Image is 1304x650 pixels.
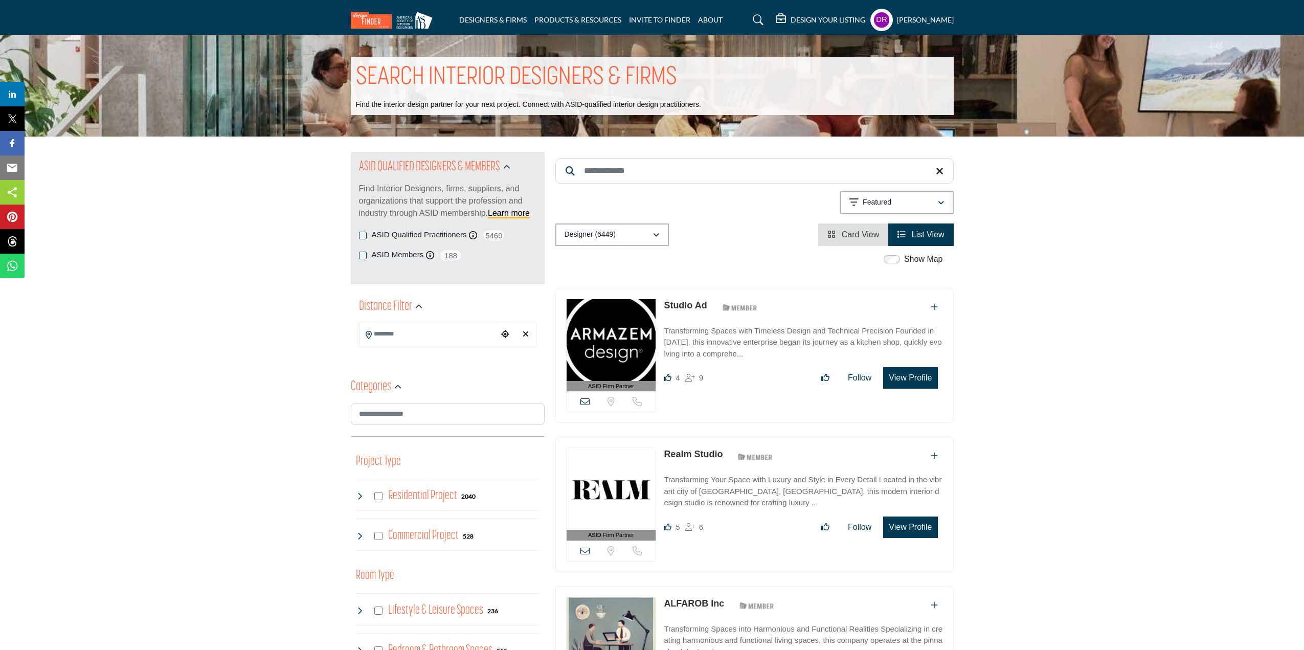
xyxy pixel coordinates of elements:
div: DESIGN YOUR LISTING [776,14,865,26]
a: ASID Firm Partner [567,299,656,392]
a: ASID Firm Partner [567,448,656,541]
span: 9 [699,373,703,382]
input: ASID Qualified Practitioners checkbox [359,232,367,239]
button: Follow [841,368,878,388]
span: 188 [439,249,462,262]
img: Site Logo [351,12,438,29]
a: Add To List [931,601,938,610]
img: Studio Ad [567,299,656,381]
a: Add To List [931,303,938,311]
p: Featured [863,197,891,208]
input: Select Commercial Project checkbox [374,532,383,540]
a: Search [743,12,770,28]
a: Learn more [488,209,530,217]
span: 4 [676,373,680,382]
p: Find Interior Designers, firms, suppliers, and organizations that support the profession and indu... [359,183,536,219]
div: 528 Results For Commercial Project [463,531,474,541]
div: Followers [685,372,703,384]
a: DESIGNERS & FIRMS [459,15,527,24]
h2: ASID QUALIFIED DESIGNERS & MEMBERS [359,158,500,176]
input: ASID Members checkbox [359,252,367,259]
p: Studio Ad [664,299,707,312]
p: Transforming Spaces with Timeless Design and Technical Precision Founded in [DATE], this innovati... [664,325,942,360]
input: Search Keyword [555,158,954,184]
button: Designer (6449) [555,223,669,246]
h5: DESIGN YOUR LISTING [791,15,865,25]
a: Studio Ad [664,300,707,310]
a: Transforming Spaces with Timeless Design and Technical Precision Founded in [DATE], this innovati... [664,319,942,360]
h2: Categories [351,378,391,396]
input: Search Category [351,403,545,425]
b: 528 [463,533,474,540]
label: ASID Members [372,249,424,261]
p: ALFAROB Inc [664,597,724,611]
input: Select Residential Project checkbox [374,492,383,500]
button: Project Type [356,452,401,472]
p: Designer (6449) [565,230,616,240]
span: Card View [842,230,880,239]
a: Add To List [931,452,938,460]
h2: Distance Filter [359,298,412,316]
img: Realm Studio [567,448,656,530]
img: ASID Members Badge Icon [717,301,763,314]
span: ASID Firm Partner [588,382,634,391]
label: Show Map [904,253,943,265]
div: 236 Results For Lifestyle & Leisure Spaces [487,606,498,615]
a: INVITE TO FINDER [629,15,690,24]
input: Select Lifestyle & Leisure Spaces checkbox [374,607,383,615]
i: Likes [664,523,671,531]
li: List View [888,223,953,246]
p: Find the interior design partner for your next project. Connect with ASID-qualified interior desi... [356,100,701,110]
li: Card View [818,223,888,246]
span: ASID Firm Partner [588,531,634,540]
div: 2040 Results For Residential Project [461,491,476,501]
button: View Profile [883,367,937,389]
b: 236 [487,608,498,615]
p: Transforming Your Space with Luxury and Style in Every Detail Located in the vibrant city of [GEO... [664,474,942,509]
p: Realm Studio [664,447,723,461]
span: List View [912,230,945,239]
div: Clear search location [518,324,533,346]
h4: Commercial Project: Involve the design, construction, or renovation of spaces used for business p... [388,527,459,545]
a: ALFAROB Inc [664,598,724,609]
img: ASID Members Badge Icon [734,599,780,612]
span: 5 [676,523,680,531]
button: Room Type [356,566,394,586]
b: 2040 [461,493,476,500]
h1: SEARCH INTERIOR DESIGNERS & FIRMS [356,62,677,94]
a: ABOUT [698,15,723,24]
h4: Residential Project: Types of projects range from simple residential renovations to highly comple... [388,487,457,505]
h4: Lifestyle & Leisure Spaces: Lifestyle & Leisure Spaces [388,601,483,619]
div: Choose your current location [498,324,513,346]
button: Show hide supplier dropdown [870,9,893,31]
a: View Card [827,230,879,239]
button: Featured [840,191,954,214]
button: View Profile [883,517,937,538]
a: PRODUCTS & RESOURCES [534,15,621,24]
a: Realm Studio [664,449,723,459]
span: 5469 [482,229,505,242]
div: Followers [685,521,703,533]
img: ASID Members Badge Icon [732,450,778,463]
button: Like listing [815,368,836,388]
button: Follow [841,517,878,537]
button: Like listing [815,517,836,537]
a: View List [897,230,944,239]
label: ASID Qualified Practitioners [372,229,467,241]
i: Likes [664,374,671,382]
h5: [PERSON_NAME] [897,15,954,25]
span: 6 [699,523,703,531]
a: Transforming Your Space with Luxury and Style in Every Detail Located in the vibrant city of [GEO... [664,468,942,509]
input: Search Location [359,324,498,344]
